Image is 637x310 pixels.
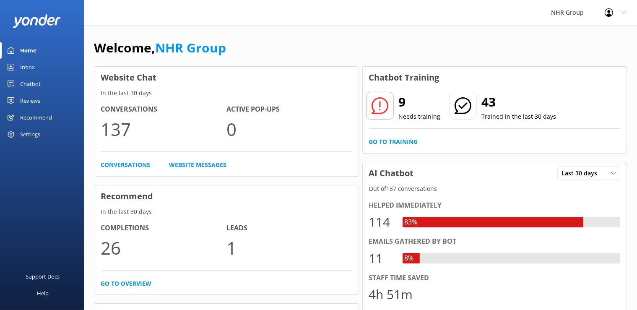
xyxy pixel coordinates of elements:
div: Support Docs [26,268,60,285]
p: 137 [101,115,226,143]
h4: Conversations [101,104,226,115]
h2: 43 [482,92,556,112]
div: Helped immediately [369,200,621,211]
p: In the last 30 days [94,89,359,98]
h3: Website Chat [94,67,359,89]
div: 4h 51m [369,284,413,305]
a: Website Messages [169,160,226,169]
div: Emails gathered by bot [369,236,621,247]
p: In the last 30 days [94,207,359,216]
p: Trained in the last 30 days [482,112,556,121]
div: Help [37,285,49,302]
a: NHR Group [155,39,226,56]
div: 114 [369,212,394,232]
a: Go to overview [101,279,151,288]
p: Needs training [399,112,441,121]
p: 1 [226,234,352,262]
p: Out of 137 conversations [363,184,627,193]
h3: Recommend [94,185,359,207]
div: Home [20,42,36,59]
img: yonder-white-logo.png [13,14,61,28]
p: 26 [101,234,226,262]
div: Inbox [20,59,35,76]
div: Staff time saved [369,273,621,284]
div: 8% [403,253,416,264]
h4: Active Pop-ups [226,104,352,115]
span: Last 30 days [562,169,602,178]
a: Conversations [101,160,150,169]
h4: Completions [101,223,226,234]
h2: 9 [399,92,441,112]
h3: AI Chatbot [363,162,420,184]
div: Settings [20,126,40,143]
h3: Chatbot Training [363,67,446,89]
div: 83% [403,217,420,228]
h1: Welcome, [94,38,226,58]
a: Go to Training [369,137,418,146]
div: Reviews [20,92,40,109]
div: 11 [369,248,394,268]
div: Chatbot [20,76,41,92]
div: Recommend [20,109,52,126]
p: 0 [226,115,352,143]
h4: Leads [226,223,352,234]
